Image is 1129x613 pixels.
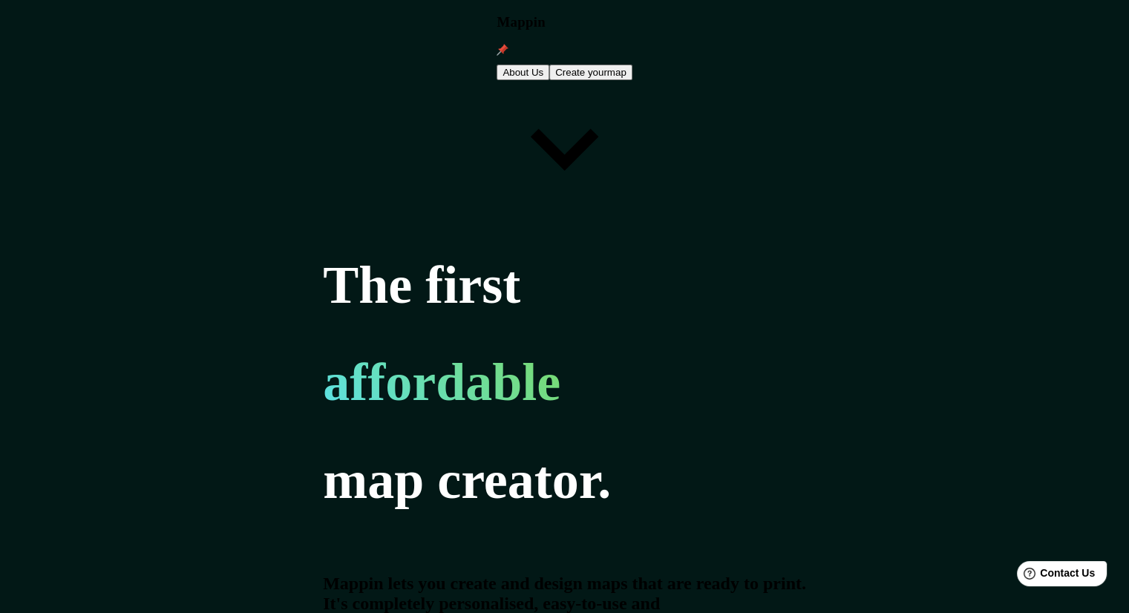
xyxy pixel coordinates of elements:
h1: The first map creator. [323,255,611,522]
img: mappin-pin [497,44,508,56]
iframe: Help widget launcher [997,555,1113,597]
h3: Mappin [497,14,632,30]
button: About Us [497,65,549,80]
button: Create yourmap [549,65,632,80]
h1: affordable [323,352,611,413]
